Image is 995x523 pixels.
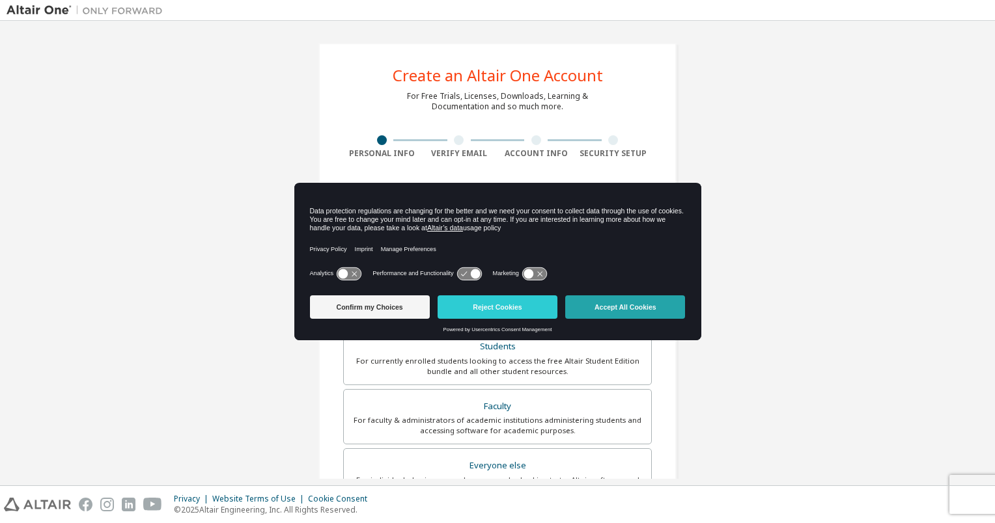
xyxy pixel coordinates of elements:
div: Everyone else [352,457,643,475]
div: Students [352,338,643,356]
div: Verify Email [421,148,498,159]
img: instagram.svg [100,498,114,511]
div: Personal Info [343,148,421,159]
img: altair_logo.svg [4,498,71,511]
div: For faculty & administrators of academic institutions administering students and accessing softwa... [352,415,643,436]
div: For Free Trials, Licenses, Downloads, Learning & Documentation and so much more. [407,91,588,112]
img: linkedin.svg [122,498,135,511]
div: Privacy [174,494,212,504]
img: facebook.svg [79,498,92,511]
div: Cookie Consent [308,494,375,504]
div: Account Info [497,148,575,159]
img: youtube.svg [143,498,162,511]
div: Create an Altair One Account [393,68,603,83]
div: For individuals, businesses and everyone else looking to try Altair software and explore our prod... [352,475,643,496]
div: Website Terms of Use [212,494,308,504]
div: Faculty [352,397,643,416]
div: For currently enrolled students looking to access the free Altair Student Edition bundle and all ... [352,356,643,377]
div: Security Setup [575,148,652,159]
p: © 2025 Altair Engineering, Inc. All Rights Reserved. [174,504,375,515]
img: Altair One [7,4,169,17]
